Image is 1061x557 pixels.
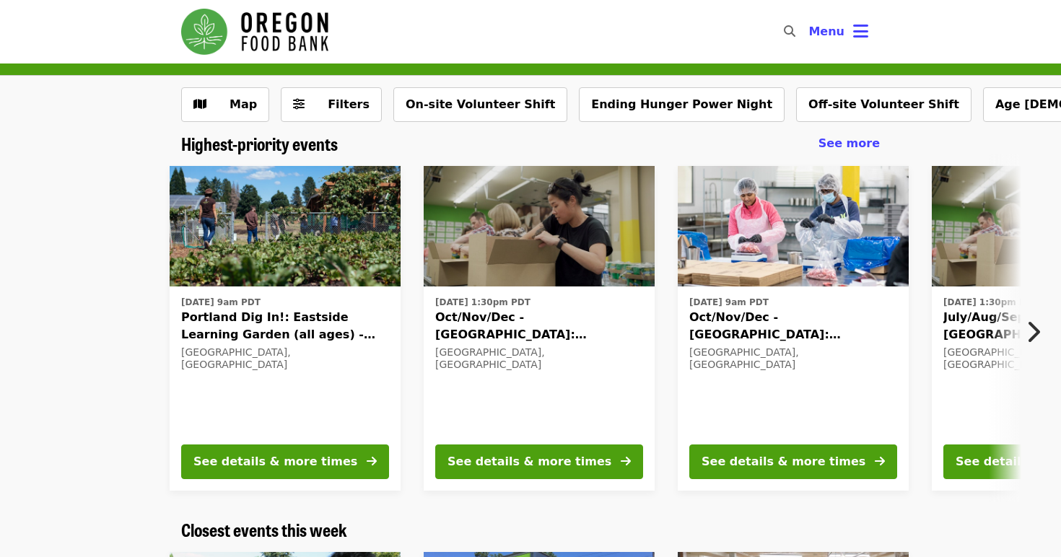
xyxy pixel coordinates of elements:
span: Oct/Nov/Dec - [GEOGRAPHIC_DATA]: Repack/Sort (age [DEMOGRAPHIC_DATA]+) [689,309,897,343]
a: Closest events this week [181,519,347,540]
a: See details for "Portland Dig In!: Eastside Learning Garden (all ages) - Aug/Sept/Oct" [170,166,401,491]
div: See details & more times [447,453,611,470]
span: Portland Dig In!: Eastside Learning Garden (all ages) - Aug/Sept/Oct [181,309,389,343]
span: Map [230,97,257,111]
div: See details & more times [193,453,357,470]
span: Menu [808,25,844,38]
div: Closest events this week [170,519,891,540]
span: Filters [328,97,370,111]
button: See details & more times [181,444,389,479]
button: See details & more times [435,444,643,479]
i: sliders-h icon [293,97,305,111]
button: Filters (0 selected) [281,87,382,122]
div: [GEOGRAPHIC_DATA], [GEOGRAPHIC_DATA] [181,346,389,371]
button: See details & more times [689,444,897,479]
img: Oct/Nov/Dec - Beaverton: Repack/Sort (age 10+) organized by Oregon Food Bank [678,166,909,287]
time: [DATE] 9am PDT [689,296,769,309]
img: Oct/Nov/Dec - Portland: Repack/Sort (age 8+) organized by Oregon Food Bank [424,166,655,287]
a: Highest-priority events [181,133,338,154]
div: [GEOGRAPHIC_DATA], [GEOGRAPHIC_DATA] [689,346,897,371]
i: arrow-right icon [875,455,885,468]
button: Show map view [181,87,269,122]
i: chevron-right icon [1026,318,1040,346]
a: See details for "Oct/Nov/Dec - Portland: Repack/Sort (age 8+)" [424,166,655,491]
span: Closest events this week [181,517,347,542]
time: [DATE] 1:30pm PDT [943,296,1039,309]
span: See more [818,136,880,150]
time: [DATE] 9am PDT [181,296,261,309]
i: arrow-right icon [621,455,631,468]
div: See details & more times [702,453,865,470]
a: See more [818,135,880,152]
img: Portland Dig In!: Eastside Learning Garden (all ages) - Aug/Sept/Oct organized by Oregon Food Bank [170,166,401,287]
button: On-site Volunteer Shift [393,87,567,122]
div: Highest-priority events [170,133,891,154]
i: map icon [193,97,206,111]
button: Next item [1013,312,1061,352]
i: arrow-right icon [367,455,377,468]
button: Ending Hunger Power Night [579,87,785,122]
img: Oregon Food Bank - Home [181,9,328,55]
i: search icon [784,25,795,38]
button: Off-site Volunteer Shift [796,87,972,122]
span: Highest-priority events [181,131,338,156]
input: Search [804,14,816,49]
a: See details for "Oct/Nov/Dec - Beaverton: Repack/Sort (age 10+)" [678,166,909,491]
span: Oct/Nov/Dec - [GEOGRAPHIC_DATA]: Repack/Sort (age [DEMOGRAPHIC_DATA]+) [435,309,643,343]
button: Toggle account menu [797,14,880,49]
div: [GEOGRAPHIC_DATA], [GEOGRAPHIC_DATA] [435,346,643,371]
i: bars icon [853,21,868,42]
time: [DATE] 1:30pm PDT [435,296,530,309]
